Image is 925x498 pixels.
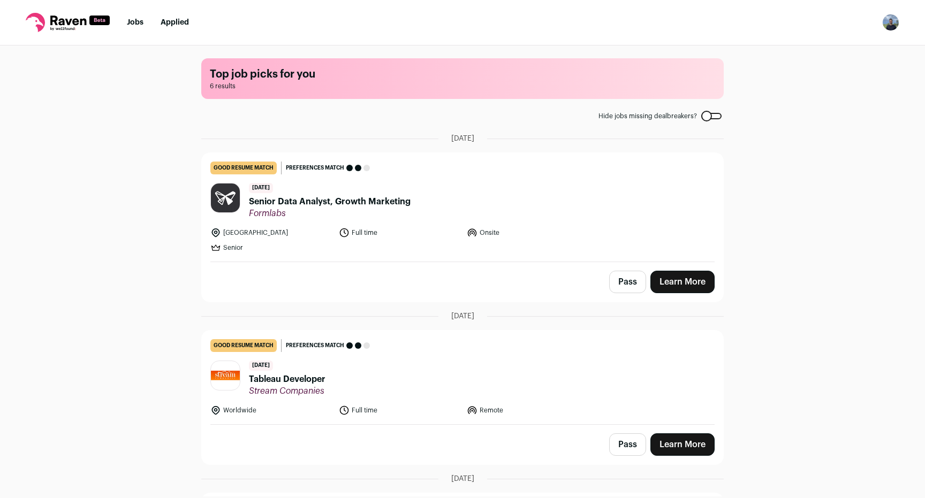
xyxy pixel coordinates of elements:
h1: Top job picks for you [210,67,715,82]
a: good resume match Preferences match [DATE] Senior Data Analyst, Growth Marketing Formlabs [GEOGRA... [202,153,723,262]
a: Learn More [650,433,715,456]
span: [DATE] [249,183,273,193]
a: Applied [161,19,189,26]
img: 14342033-medium_jpg [882,14,899,31]
span: Stream Companies [249,386,325,396]
div: good resume match [210,339,277,352]
img: cb00dd4447afe8f2fdb2b4a461caedb8eb02c44b14167cd7ea5ec9cd9e25e5e6.png [211,183,240,212]
span: 6 results [210,82,715,90]
span: Preferences match [286,340,344,351]
button: Pass [609,271,646,293]
li: Senior [210,242,332,253]
li: Worldwide [210,405,332,416]
a: Jobs [127,19,143,26]
span: Senior Data Analyst, Growth Marketing [249,195,411,208]
span: Tableau Developer [249,373,325,386]
li: Full time [339,227,461,238]
span: Preferences match [286,163,344,173]
span: [DATE] [451,133,474,144]
span: Formlabs [249,208,411,219]
a: good resume match Preferences match [DATE] Tableau Developer Stream Companies Worldwide Full time... [202,331,723,424]
li: Remote [467,405,589,416]
button: Open dropdown [882,14,899,31]
a: Learn More [650,271,715,293]
button: Pass [609,433,646,456]
li: Full time [339,405,461,416]
div: good resume match [210,162,277,174]
li: Onsite [467,227,589,238]
span: Hide jobs missing dealbreakers? [598,112,697,120]
img: 4e0771c128b0575cc4fcaaebbfb3763111fcb8495151b7fa9fcd08d521302ff3.jpg [211,371,240,380]
li: [GEOGRAPHIC_DATA] [210,227,332,238]
span: [DATE] [451,473,474,484]
span: [DATE] [451,311,474,321]
span: [DATE] [249,361,273,371]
